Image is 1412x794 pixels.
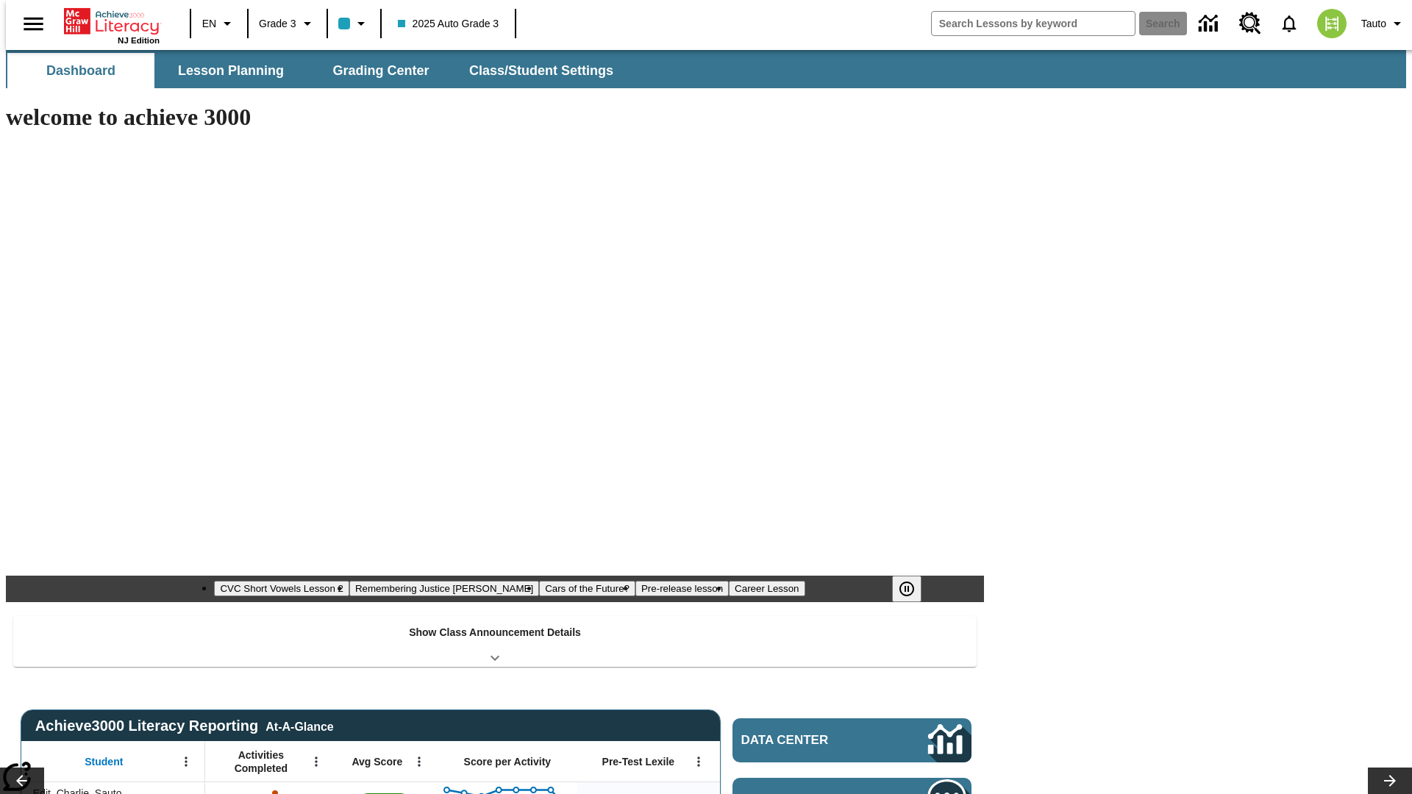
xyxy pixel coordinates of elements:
button: Select a new avatar [1308,4,1355,43]
a: Data Center [1190,4,1230,44]
button: Pause [892,576,921,602]
button: Class/Student Settings [457,53,625,88]
div: SubNavbar [6,53,627,88]
span: Lesson Planning [178,62,284,79]
div: At-A-Glance [265,718,333,734]
span: Grading Center [332,62,429,79]
button: Open Menu [408,751,430,773]
span: NJ Edition [118,36,160,45]
button: Slide 5 Career Lesson [729,581,805,596]
div: Home [64,5,160,45]
button: Language: EN, Select a language [196,10,243,37]
button: Lesson Planning [157,53,304,88]
input: search field [932,12,1135,35]
button: Slide 1 CVC Short Vowels Lesson 2 [214,581,349,596]
button: Class color is light blue. Change class color [332,10,376,37]
a: Resource Center, Will open in new tab [1230,4,1270,43]
button: Profile/Settings [1355,10,1412,37]
span: Avg Score [352,755,402,768]
button: Grade: Grade 3, Select a grade [253,10,322,37]
button: Open Menu [688,751,710,773]
span: Grade 3 [259,16,296,32]
div: SubNavbar [6,50,1406,88]
span: Dashboard [46,62,115,79]
p: Show Class Announcement Details [409,625,581,640]
button: Open Menu [175,751,197,773]
span: Data Center [741,733,879,748]
button: Slide 2 Remembering Justice O'Connor [349,581,539,596]
span: Student [85,755,123,768]
div: Pause [892,576,936,602]
button: Lesson carousel, Next [1368,768,1412,794]
button: Slide 3 Cars of the Future? [539,581,635,596]
button: Slide 4 Pre-release lesson [635,581,729,596]
span: EN [202,16,216,32]
span: Score per Activity [464,755,552,768]
span: 2025 Auto Grade 3 [398,16,499,32]
button: Open Menu [305,751,327,773]
a: Notifications [1270,4,1308,43]
button: Grading Center [307,53,454,88]
h1: welcome to achieve 3000 [6,104,984,131]
div: Show Class Announcement Details [13,616,977,667]
button: Open side menu [12,2,55,46]
span: Class/Student Settings [469,62,613,79]
span: Pre-Test Lexile [602,755,675,768]
button: Dashboard [7,53,154,88]
img: avatar image [1317,9,1347,38]
span: Achieve3000 Literacy Reporting [35,718,334,734]
a: Home [64,7,160,36]
a: Data Center [732,718,971,762]
span: Activities Completed [213,748,310,775]
span: Tauto [1361,16,1386,32]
